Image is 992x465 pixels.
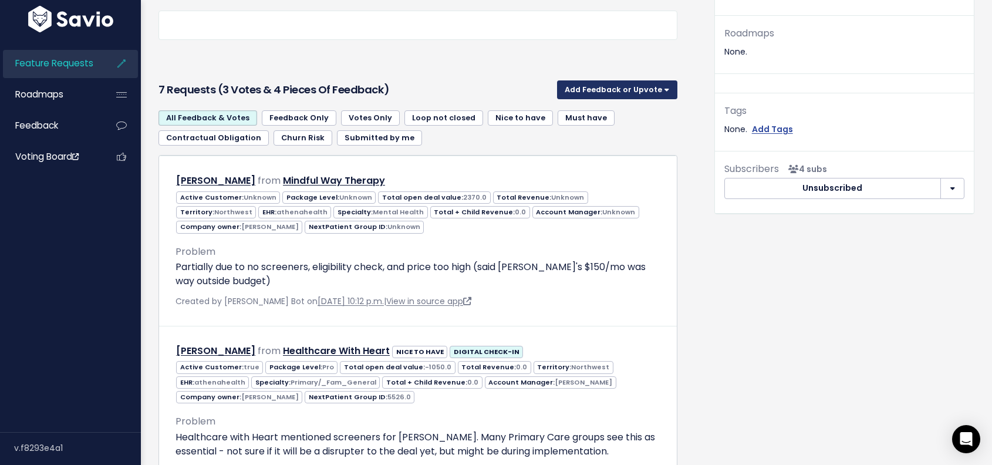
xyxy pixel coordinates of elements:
span: Company owner: [176,391,302,403]
strong: NICE TO HAVE [396,347,444,356]
span: Unknown [602,207,635,217]
span: 0.0 [516,362,527,372]
span: Unknown [339,193,372,202]
span: NextPatient Group ID: [305,391,414,403]
span: 0.0 [467,378,478,387]
strong: DIGITAL CHECK-IN [454,347,519,356]
a: Add Tags [752,122,793,137]
button: Unsubscribed [724,178,941,199]
a: Feedback Only [262,110,336,126]
span: Problem [176,415,215,428]
h3: 7 Requests (3 Votes & 4 pieces of Feedback) [158,82,552,98]
span: Specialty: [251,376,380,389]
img: logo-white.9d6f32f41409.svg [25,6,116,32]
div: Tags [724,103,964,120]
a: Feedback [3,112,97,139]
span: Created by [PERSON_NAME] Bot on | [176,295,471,307]
a: Voting Board [3,143,97,170]
span: Northwest [214,207,252,217]
span: Total Revenue: [458,361,531,373]
div: None. [724,122,964,137]
p: Partially due to no screeners, eligibility check, and price too high (said [PERSON_NAME]'s $150/m... [176,260,660,288]
a: [PERSON_NAME] [176,344,255,358]
span: from [258,174,281,187]
span: from [258,344,281,358]
span: EHR: [258,206,331,218]
span: Unknown [551,193,584,202]
span: Unknown [244,193,276,202]
span: Problem [176,245,215,258]
a: Churn Risk [274,130,332,146]
div: None. [724,45,964,59]
span: athenahealth [276,207,328,217]
span: [PERSON_NAME] [241,392,299,402]
a: Loop not closed [404,110,483,126]
span: true [244,362,259,372]
a: [DATE] 10:12 p.m. [318,295,384,307]
span: Total open deal value: [378,191,490,204]
span: 5526.0 [387,392,411,402]
a: Contractual Obligation [158,130,269,146]
a: Mindful Way Therapy [283,174,385,187]
div: v.f8293e4a1 [14,433,141,463]
span: Unknown [387,222,420,231]
span: Total + Child Revenue: [382,376,482,389]
a: Nice to have [488,110,553,126]
span: Active Customer: [176,361,263,373]
span: Account Manager: [485,376,616,389]
p: Healthcare with Heart mentioned screeners for [PERSON_NAME]. Many Primary Care groups see this as... [176,430,660,459]
span: Mental Health [373,207,424,217]
span: Specialty: [333,206,427,218]
span: Company owner: [176,221,302,233]
a: Feature Requests [3,50,97,77]
a: Must have [558,110,615,126]
a: View in source app [386,295,471,307]
span: Territory: [534,361,613,373]
div: Roadmaps [724,25,964,42]
span: Account Manager: [532,206,639,218]
span: [PERSON_NAME] [555,378,612,387]
span: Roadmaps [15,88,63,100]
span: Primary/_Fam_General [291,378,376,387]
span: Northwest [571,362,609,372]
span: 2370.0 [463,193,487,202]
span: Package Level: [282,191,376,204]
span: athenahealth [194,378,245,387]
span: Total + Child Revenue: [430,206,530,218]
span: Package Level: [265,361,338,373]
span: Voting Board [15,150,79,163]
button: Add Feedback or Upvote [557,80,677,99]
a: [PERSON_NAME] [176,174,255,187]
span: Feedback [15,119,58,132]
span: -1050.0 [425,362,451,372]
a: Submitted by me [337,130,422,146]
a: All Feedback & Votes [158,110,257,126]
div: Open Intercom Messenger [952,425,980,453]
span: Total Revenue: [493,191,588,204]
span: Territory: [176,206,256,218]
span: EHR: [176,376,249,389]
span: Feature Requests [15,57,93,69]
span: Total open deal value: [340,361,455,373]
a: Votes Only [341,110,400,126]
span: <p><strong>Subscribers</strong><br><br> - Cory Hoover<br> - Matt Williamson<br> - Revanth Korrapo... [784,163,827,175]
span: Subscribers [724,162,779,176]
span: NextPatient Group ID: [305,221,424,233]
a: Healthcare With Heart [283,344,390,358]
span: Pro [322,362,334,372]
a: Roadmaps [3,81,97,108]
span: 0.0 [515,207,526,217]
span: [PERSON_NAME] [241,222,299,231]
span: Active Customer: [176,191,280,204]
